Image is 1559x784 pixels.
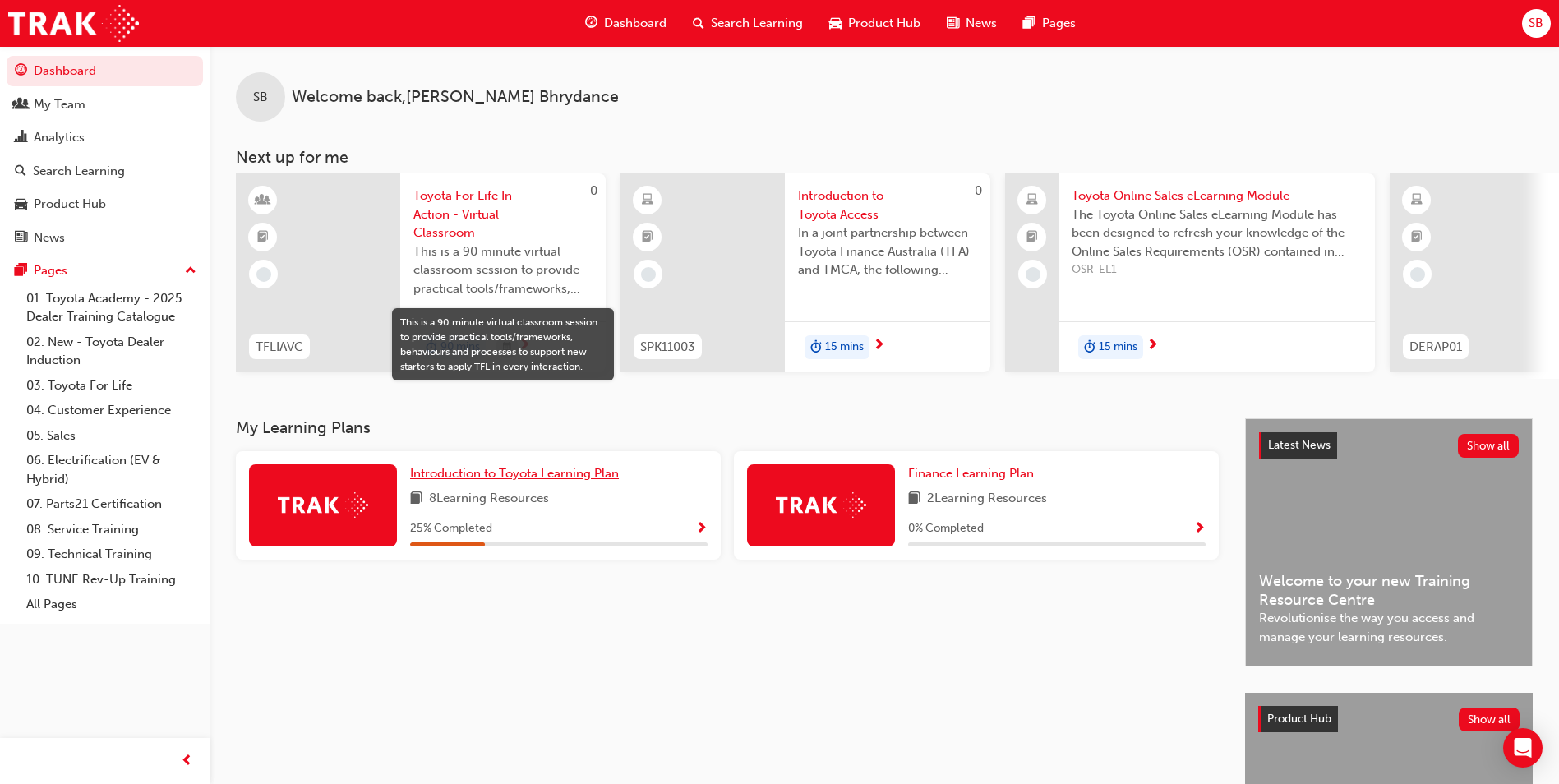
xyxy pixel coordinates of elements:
[1193,522,1206,537] span: Show Progress
[1072,187,1362,205] span: Toyota Online Sales eLearning Module
[20,373,203,399] a: 03. Toyota For Life
[1409,338,1462,357] span: DERAP01
[1503,728,1543,768] div: Open Intercom Messenger
[20,517,203,542] a: 08. Service Training
[257,227,269,248] span: booktick-icon
[1023,13,1035,34] span: pages-icon
[642,227,653,248] span: booktick-icon
[947,13,959,34] span: news-icon
[20,286,203,330] a: 01. Toyota Academy - 2025 Dealer Training Catalogue
[1042,14,1076,33] span: Pages
[640,338,695,357] span: SPK11003
[7,256,203,286] button: Pages
[15,197,27,212] span: car-icon
[7,90,203,120] a: My Team
[20,542,203,567] a: 09. Technical Training
[642,190,653,211] span: learningResourceType_ELEARNING-icon
[711,14,803,33] span: Search Learning
[641,267,656,282] span: learningRecordVerb_NONE-icon
[20,398,203,423] a: 04. Customer Experience
[34,261,67,280] div: Pages
[20,491,203,517] a: 07. Parts21 Certification
[7,122,203,153] a: Analytics
[413,242,593,298] span: This is a 90 minute virtual classroom session to provide practical tools/frameworks, behaviours a...
[1026,190,1038,211] span: laptop-icon
[966,14,997,33] span: News
[848,14,920,33] span: Product Hub
[15,231,27,246] span: news-icon
[1072,261,1362,279] span: OSR-EL1
[7,156,203,187] a: Search Learning
[1245,418,1533,666] a: Latest NewsShow allWelcome to your new Training Resource CentreRevolutionise the way you access a...
[1459,708,1520,731] button: Show all
[400,315,606,374] div: This is a 90 minute virtual classroom session to provide practical tools/frameworks, behaviours a...
[181,751,193,772] span: prev-icon
[292,88,619,107] span: Welcome back , [PERSON_NAME] Bhrydance
[253,88,268,107] span: SB
[34,228,65,247] div: News
[15,164,26,179] span: search-icon
[34,95,85,114] div: My Team
[1010,7,1089,40] a: pages-iconPages
[34,128,85,147] div: Analytics
[20,423,203,449] a: 05. Sales
[873,339,885,353] span: next-icon
[1099,338,1137,357] span: 15 mins
[695,522,708,537] span: Show Progress
[1084,337,1095,358] span: duration-icon
[1411,227,1423,248] span: booktick-icon
[256,338,303,357] span: TFLIAVC
[8,5,139,42] img: Trak
[829,13,842,34] span: car-icon
[1258,706,1520,732] a: Product HubShow all
[413,187,593,242] span: Toyota For Life In Action - Virtual Classroom
[1026,227,1038,248] span: booktick-icon
[975,183,982,198] span: 0
[934,7,1010,40] a: news-iconNews
[908,466,1034,481] span: Finance Learning Plan
[429,489,549,510] span: 8 Learning Resources
[1458,434,1520,458] button: Show all
[1193,519,1206,539] button: Show Progress
[1267,712,1331,726] span: Product Hub
[1410,267,1425,282] span: learningRecordVerb_NONE-icon
[572,7,680,40] a: guage-iconDashboard
[1026,267,1040,282] span: learningRecordVerb_NONE-icon
[908,519,984,538] span: 0 % Completed
[927,489,1047,510] span: 2 Learning Resources
[825,338,864,357] span: 15 mins
[410,519,492,538] span: 25 % Completed
[15,98,27,113] span: people-icon
[798,224,977,279] span: In a joint partnership between Toyota Finance Australia (TFA) and TMCA, the following module has ...
[20,330,203,373] a: 02. New - Toyota Dealer Induction
[20,448,203,491] a: 06. Electrification (EV & Hybrid)
[908,464,1040,483] a: Finance Learning Plan
[410,489,422,510] span: book-icon
[1259,432,1519,459] a: Latest NewsShow all
[7,223,203,253] a: News
[1411,190,1423,211] span: learningResourceType_ELEARNING-icon
[15,64,27,79] span: guage-icon
[1522,9,1551,38] button: SB
[15,131,27,145] span: chart-icon
[776,492,866,518] img: Trak
[816,7,934,40] a: car-iconProduct Hub
[210,148,1559,167] h3: Next up for me
[1529,14,1543,33] span: SB
[236,418,1219,437] h3: My Learning Plans
[20,567,203,593] a: 10. TUNE Rev-Up Training
[256,267,271,282] span: learningRecordVerb_NONE-icon
[410,466,619,481] span: Introduction to Toyota Learning Plan
[1146,339,1159,353] span: next-icon
[585,13,597,34] span: guage-icon
[410,464,625,483] a: Introduction to Toyota Learning Plan
[680,7,816,40] a: search-iconSearch Learning
[257,190,269,211] span: learningResourceType_INSTRUCTOR_LED-icon
[908,489,920,510] span: book-icon
[1005,173,1375,372] a: Toyota Online Sales eLearning ModuleThe Toyota Online Sales eLearning Module has been designed to...
[7,56,203,86] a: Dashboard
[15,264,27,279] span: pages-icon
[604,14,666,33] span: Dashboard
